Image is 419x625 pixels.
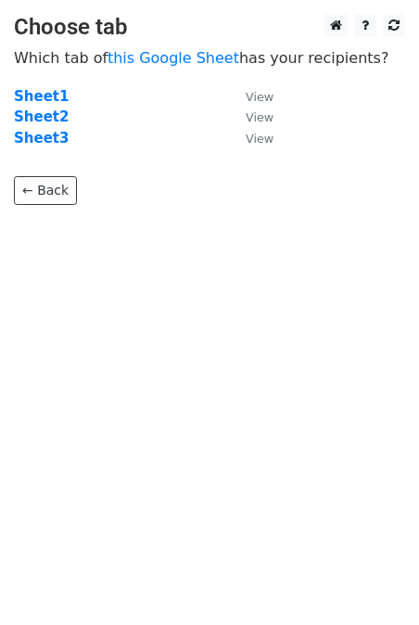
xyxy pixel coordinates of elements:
[14,14,405,41] h3: Choose tab
[227,130,273,147] a: View
[14,48,405,68] p: Which tab of has your recipients?
[246,90,273,104] small: View
[246,132,273,146] small: View
[227,108,273,125] a: View
[14,108,69,125] a: Sheet2
[227,88,273,105] a: View
[14,130,69,147] a: Sheet3
[108,49,239,67] a: this Google Sheet
[246,110,273,124] small: View
[14,176,77,205] a: ← Back
[14,88,69,105] a: Sheet1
